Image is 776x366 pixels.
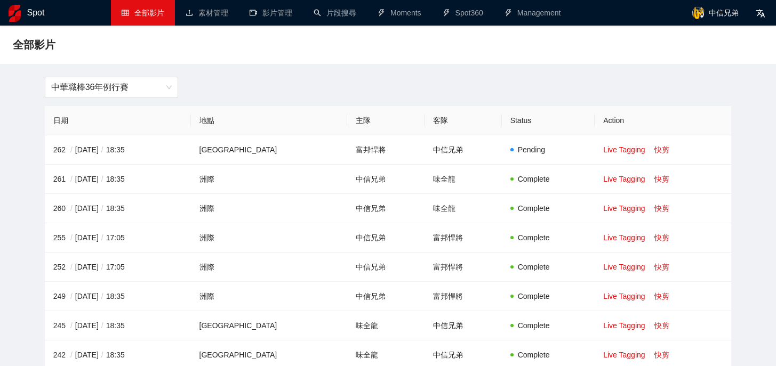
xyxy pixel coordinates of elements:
a: thunderboltSpot360 [443,9,483,17]
a: 快剪 [654,292,669,300]
span: / [99,145,106,154]
th: Action [595,106,731,135]
span: Pending [518,145,545,154]
a: Live Tagging [603,233,645,242]
span: / [68,351,75,359]
td: 富邦悍將 [425,253,502,282]
a: thunderboltManagement [505,9,561,17]
td: 262 [DATE] 18:35 [45,135,191,165]
a: video-camera影片管理 [250,9,292,17]
span: Complete [518,233,550,242]
a: 快剪 [654,321,669,330]
td: [GEOGRAPHIC_DATA] [191,135,347,165]
a: Live Tagging [603,351,645,359]
span: Complete [518,263,550,271]
td: [GEOGRAPHIC_DATA] [191,311,347,340]
span: / [99,204,106,213]
a: 快剪 [654,351,669,359]
img: logo [9,5,21,22]
a: Live Tagging [603,321,645,330]
th: Status [502,106,595,135]
a: Live Tagging [603,175,645,183]
td: 富邦悍將 [425,282,502,311]
th: 日期 [45,106,191,135]
span: / [99,233,106,242]
span: table [122,9,129,17]
span: / [99,321,106,330]
td: 洲際 [191,223,347,253]
td: 洲際 [191,253,347,282]
span: Complete [518,175,550,183]
td: 洲際 [191,165,347,194]
span: / [68,292,75,300]
td: 245 [DATE] 18:35 [45,311,191,340]
td: 249 [DATE] 18:35 [45,282,191,311]
td: 252 [DATE] 17:05 [45,253,191,282]
span: / [99,175,106,183]
td: 味全龍 [347,311,425,340]
a: Live Tagging [603,204,645,213]
td: 味全龍 [425,165,502,194]
td: 261 [DATE] 18:35 [45,165,191,194]
td: 中信兄弟 [347,194,425,223]
td: 中信兄弟 [347,223,425,253]
span: / [68,145,75,154]
td: 255 [DATE] 17:05 [45,223,191,253]
td: 中信兄弟 [347,282,425,311]
td: 中信兄弟 [347,165,425,194]
span: 全部影片 [13,36,55,53]
span: / [68,233,75,242]
span: Complete [518,321,550,330]
span: / [68,204,75,213]
span: Complete [518,292,550,300]
a: 快剪 [654,175,669,183]
th: 主隊 [347,106,425,135]
th: 地點 [191,106,347,135]
a: thunderboltMoments [378,9,421,17]
td: 富邦悍將 [347,135,425,165]
a: 快剪 [654,145,669,154]
td: 260 [DATE] 18:35 [45,194,191,223]
span: / [68,175,75,183]
span: 中華職棒36年例行賽 [51,77,172,97]
span: / [99,351,106,359]
td: 中信兄弟 [347,253,425,282]
span: / [68,263,75,271]
span: Complete [518,351,550,359]
td: 味全龍 [425,194,502,223]
th: 客隊 [425,106,502,135]
a: Live Tagging [603,145,645,154]
td: 洲際 [191,194,347,223]
a: Live Tagging [603,292,645,300]
span: 全部影片 [134,9,164,17]
a: 快剪 [654,263,669,271]
img: avatar [692,6,705,19]
span: / [99,263,106,271]
span: / [68,321,75,330]
td: 中信兄弟 [425,311,502,340]
span: Complete [518,204,550,213]
span: / [99,292,106,300]
a: search片段搜尋 [314,9,356,17]
a: 快剪 [654,233,669,242]
td: 洲際 [191,282,347,311]
td: 中信兄弟 [425,135,502,165]
td: 富邦悍將 [425,223,502,253]
a: upload素材管理 [186,9,228,17]
a: Live Tagging [603,263,645,271]
a: 快剪 [654,204,669,213]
